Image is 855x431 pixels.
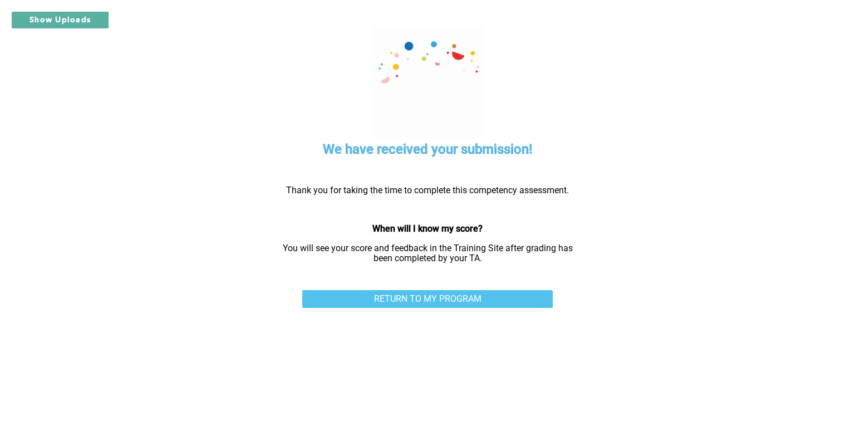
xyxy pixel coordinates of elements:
[274,243,581,264] p: You will see your score and feedback in the Training Site after grading has been completed by you...
[11,11,109,29] button: Show Uploads
[274,185,581,195] p: Thank you for taking the time to complete this competency assessment.
[302,290,553,308] a: RETURN TO MY PROGRAM
[372,27,483,138] img: celebration.7678411f.gif
[323,140,532,159] h5: We have received your submission!
[372,223,483,234] strong: When will I know my score?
